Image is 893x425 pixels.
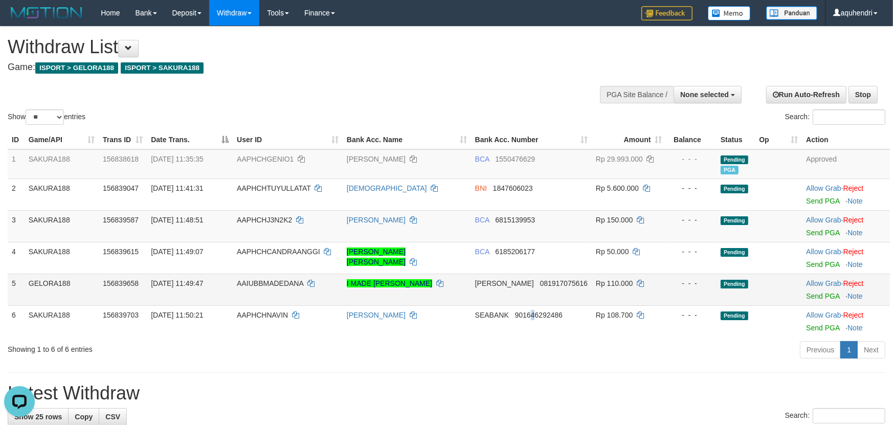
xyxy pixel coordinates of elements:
span: 156839587 [103,216,139,224]
span: Rp 110.000 [596,279,633,287]
a: Next [857,341,885,359]
span: Pending [721,280,748,288]
td: · [802,274,890,305]
span: AAPHCHNAVIN [237,311,288,319]
span: · [806,248,843,256]
a: Run Auto-Refresh [766,86,846,103]
h1: Withdraw List [8,37,585,57]
td: Approved [802,149,890,179]
span: · [806,311,843,319]
span: [DATE] 11:41:31 [151,184,203,192]
img: Feedback.jpg [641,6,693,20]
select: Showentries [26,109,64,125]
img: panduan.png [766,6,817,20]
div: - - - [671,154,712,164]
span: None selected [680,91,729,99]
div: - - - [671,278,712,288]
th: Game/API: activate to sort column ascending [25,130,99,149]
span: AAPHCHCANDRAANGGI [237,248,320,256]
span: CSV [105,413,120,421]
span: BNI [475,184,487,192]
td: SAKURA188 [25,242,99,274]
span: 156839615 [103,248,139,256]
th: Balance [666,130,717,149]
span: Pending [721,155,748,164]
a: [PERSON_NAME] [347,311,406,319]
th: Status [717,130,755,149]
a: Reject [843,184,864,192]
span: ISPORT > SAKURA188 [121,62,204,74]
label: Show entries [8,109,85,125]
span: Pending [721,185,748,193]
h1: Latest Withdraw [8,383,885,404]
a: Reject [843,279,864,287]
span: Rp 108.700 [596,311,633,319]
td: · [802,305,890,337]
a: 1 [840,341,858,359]
td: 6 [8,305,25,337]
span: BCA [475,155,489,163]
a: Allow Grab [806,279,841,287]
td: · [802,210,890,242]
div: - - - [671,247,712,257]
a: I MADE [PERSON_NAME] [347,279,432,287]
a: Note [847,260,863,269]
a: [PERSON_NAME] [347,155,406,163]
a: Allow Grab [806,184,841,192]
td: 2 [8,178,25,210]
a: Send PGA [806,229,839,237]
span: SEABANK [475,311,509,319]
span: Rp 5.600.000 [596,184,639,192]
span: Rp 29.993.000 [596,155,643,163]
button: None selected [674,86,742,103]
span: Copy 1550476629 to clipboard [495,155,535,163]
span: Pending [721,216,748,225]
td: SAKURA188 [25,305,99,337]
label: Search: [785,408,885,423]
th: Trans ID: activate to sort column ascending [99,130,147,149]
a: Allow Grab [806,216,841,224]
th: User ID: activate to sort column ascending [233,130,343,149]
span: ISPORT > GELORA188 [35,62,118,74]
span: Copy 901646292486 to clipboard [515,311,563,319]
span: [DATE] 11:49:07 [151,248,203,256]
td: SAKURA188 [25,149,99,179]
th: Amount: activate to sort column ascending [592,130,666,149]
span: · [806,279,843,287]
td: SAKURA188 [25,210,99,242]
h4: Game: [8,62,585,73]
td: 5 [8,274,25,305]
a: Reject [843,248,864,256]
span: [DATE] 11:50:21 [151,311,203,319]
span: [DATE] 11:48:51 [151,216,203,224]
td: · [802,242,890,274]
th: Op: activate to sort column ascending [755,130,802,149]
a: Note [847,197,863,205]
a: Send PGA [806,260,839,269]
a: Send PGA [806,324,839,332]
td: GELORA188 [25,274,99,305]
td: 1 [8,149,25,179]
span: Pending [721,248,748,257]
td: · [802,178,890,210]
a: Reject [843,311,864,319]
span: AAIUBBMADEDANA [237,279,303,287]
a: [PERSON_NAME] [347,216,406,224]
img: MOTION_logo.png [8,5,85,20]
span: BCA [475,248,489,256]
div: - - - [671,215,712,225]
th: Bank Acc. Name: activate to sort column ascending [343,130,471,149]
span: [DATE] 11:49:47 [151,279,203,287]
span: Copy [75,413,93,421]
th: Bank Acc. Number: activate to sort column ascending [471,130,592,149]
span: Rp 150.000 [596,216,633,224]
a: Reject [843,216,864,224]
td: SAKURA188 [25,178,99,210]
span: Marked by aquhendri [721,166,739,174]
td: 3 [8,210,25,242]
div: PGA Site Balance / [600,86,674,103]
input: Search: [813,109,885,125]
span: Copy 1847606023 to clipboard [493,184,533,192]
a: Previous [800,341,841,359]
a: Allow Grab [806,311,841,319]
